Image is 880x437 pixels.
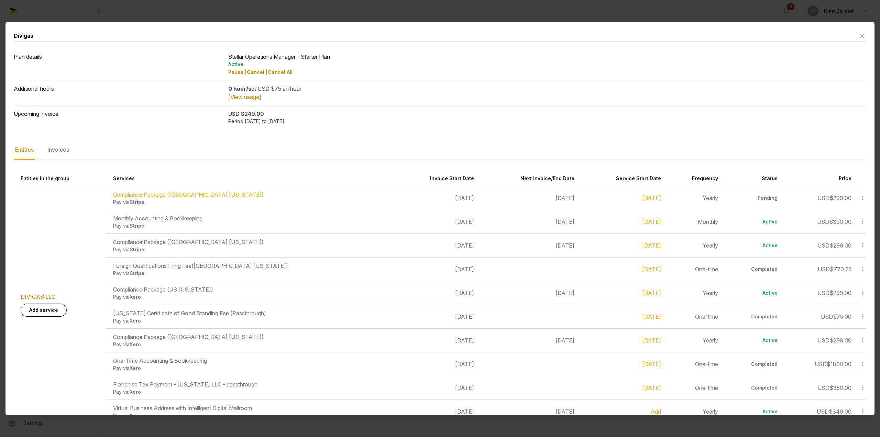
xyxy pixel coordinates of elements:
[113,262,389,270] div: Foreign Qualifications Filing Fee
[113,238,389,246] div: Compliance Package ([GEOGRAPHIC_DATA] [US_STATE])
[729,289,778,296] div: Active
[817,408,829,415] span: USD
[130,199,144,205] span: Stripe
[829,408,851,415] span: $349.00
[642,361,661,368] a: [DATE]
[113,199,389,206] div: Pay via
[665,305,723,328] td: One-time
[722,171,782,186] th: Status
[665,210,723,233] td: Monthly
[829,337,851,344] span: $299.00
[818,266,830,273] span: USD
[191,262,288,269] span: ([GEOGRAPHIC_DATA] [US_STATE])
[130,318,141,324] span: Xero
[665,186,723,210] td: Yearly
[228,69,247,75] span: Pause |
[815,361,827,368] span: USD
[665,257,723,281] td: One-time
[113,222,389,229] div: Pay via
[113,380,389,389] div: Franchise Tax Payment - [US_STATE] LLC - passthrough
[130,389,141,395] span: Xero
[113,285,389,294] div: Compliance Package (US [US_STATE])
[113,246,389,253] div: Pay via
[113,365,389,372] div: Pay via
[14,85,223,101] dt: Additional hours
[228,53,866,76] div: Stellar Operations Manager - Starter Plan
[393,210,478,233] td: [DATE]
[579,171,665,186] th: Service Start Date
[113,412,389,419] div: Pay via
[130,365,141,371] span: Xero
[817,195,829,201] span: USD
[821,313,833,320] span: USD
[14,110,223,125] dt: Upcoming invoice
[833,313,851,320] span: $75.00
[113,294,389,301] div: Pay via
[21,293,55,300] a: DIVIGAS LLC
[642,384,661,391] a: [DATE]
[113,404,389,412] div: Virtual Business Address with Intelligent Digital Mailroom
[14,140,866,160] nav: Tabs
[829,218,851,225] span: $300.00
[130,247,144,252] span: Stripe
[113,389,389,395] div: Pay via
[113,333,389,341] div: Compliance Package ([GEOGRAPHIC_DATA] [US_STATE])
[817,384,829,391] span: USD
[14,32,33,40] div: Divigas
[817,218,829,225] span: USD
[555,289,574,296] span: [DATE]
[393,305,478,328] td: [DATE]
[642,289,661,296] a: [DATE]
[393,171,478,186] th: Invoice Start Date
[113,270,389,277] div: Pay via
[14,53,223,76] dt: Plan details
[113,341,389,348] div: Pay via
[393,400,478,423] td: [DATE]
[642,195,661,201] a: [DATE]
[729,313,778,320] div: Completed
[665,171,723,186] th: Frequency
[130,341,141,347] span: Xero
[642,218,661,225] a: [DATE]
[228,85,866,93] div: at USD $75 an hour
[665,328,723,352] td: Yearly
[817,242,829,249] span: USD
[393,281,478,305] td: [DATE]
[130,294,141,300] span: Xero
[130,223,144,229] span: Stripe
[393,352,478,376] td: [DATE]
[651,408,661,415] a: Add
[829,195,851,201] span: $299.00
[14,140,35,160] div: Entities
[817,337,829,344] span: USD
[555,218,574,225] span: [DATE]
[228,118,866,125] div: Period [DATE] to [DATE]
[393,233,478,257] td: [DATE]
[642,337,661,344] a: [DATE]
[665,376,723,400] td: One-time
[228,110,866,118] div: USD $249.00
[729,361,778,368] div: Completed
[393,186,478,210] td: [DATE]
[555,242,574,249] span: [DATE]
[642,266,661,273] a: [DATE]
[817,289,829,296] span: USD
[829,289,851,296] span: $299.00
[113,357,389,365] div: One-Time Accounting & Bookkeeping
[393,376,478,400] td: [DATE]
[106,171,393,186] th: Services
[829,384,851,391] span: $350.00
[555,195,574,201] span: [DATE]
[555,408,574,415] span: [DATE]
[268,69,293,75] span: Cancel All
[665,281,723,305] td: Yearly
[228,61,866,68] div: Active
[46,140,70,160] div: Invoices
[130,270,144,276] span: Stripe
[729,337,778,344] div: Active
[729,266,778,273] div: Completed
[478,171,579,186] th: Next Invoice/End Date
[642,242,661,249] a: [DATE]
[665,233,723,257] td: Yearly
[729,195,778,201] div: Pending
